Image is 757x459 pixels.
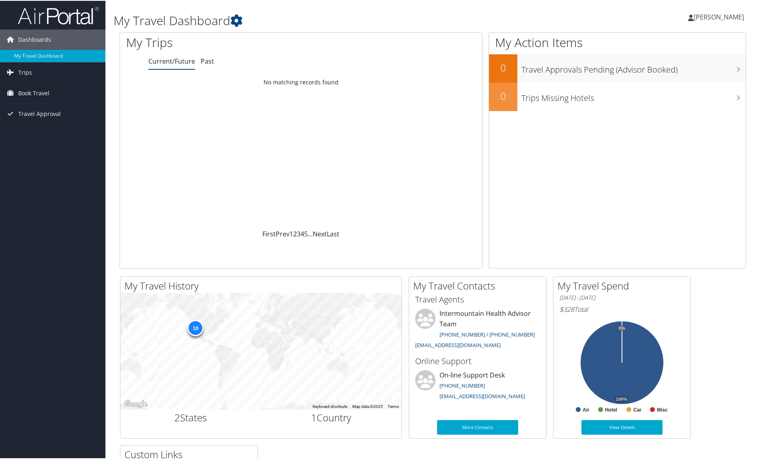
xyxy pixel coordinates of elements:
img: Google [122,398,149,409]
span: $328 [560,304,574,313]
span: 1 [311,410,317,423]
span: [PERSON_NAME] [694,12,744,21]
a: Terms (opens in new tab) [388,403,399,408]
h3: Travel Agents [415,293,540,305]
h3: Trips Missing Hotels [521,88,746,103]
button: Keyboard shortcuts [313,403,347,409]
a: 2 [293,229,297,238]
a: 4 [300,229,304,238]
a: 0Trips Missing Hotels [489,82,746,110]
a: Next [313,229,327,238]
span: Book Travel [18,82,49,103]
text: Hotel [605,406,617,412]
h3: Travel Approvals Pending (Advisor Booked) [521,59,746,75]
h1: My Action Items [489,33,746,50]
li: Intermountain Health Advisor Team [411,308,544,351]
a: 1 [290,229,293,238]
a: View Details [581,419,663,434]
tspan: 100% [616,396,627,401]
img: airportal-logo.png [18,5,99,24]
h2: My Travel Spend [558,278,691,292]
h2: 0 [489,88,517,102]
h6: [DATE] - [DATE] [560,293,684,301]
a: First [262,229,276,238]
text: Misc [657,406,668,412]
li: On-line Support Desk [411,369,544,403]
span: Travel Approval [18,103,61,123]
span: 2 [174,410,180,423]
a: Prev [276,229,290,238]
h2: Country [267,410,396,424]
a: [EMAIL_ADDRESS][DOMAIN_NAME] [415,341,501,348]
span: Map data ©2025 [352,403,383,408]
h6: Total [560,304,684,313]
span: Dashboards [18,29,51,49]
a: Current/Future [148,56,195,65]
text: Car [633,406,641,412]
h1: My Travel Dashboard [114,11,539,28]
div: 10 [187,319,204,335]
a: [PHONE_NUMBER] / [PHONE_NUMBER] [440,330,535,337]
h2: 0 [489,60,517,74]
a: [PERSON_NAME] [688,4,752,28]
a: [EMAIL_ADDRESS][DOMAIN_NAME] [440,392,525,399]
span: Trips [18,62,32,82]
h2: States [127,410,255,424]
h3: Online Support [415,355,540,366]
a: Open this area in Google Maps (opens a new window) [122,398,149,409]
h2: My Travel Contacts [413,278,546,292]
tspan: 0% [619,325,625,330]
a: 0Travel Approvals Pending (Advisor Booked) [489,54,746,82]
a: Past [201,56,214,65]
span: … [308,229,313,238]
text: Air [583,406,590,412]
a: Last [327,229,339,238]
a: [PHONE_NUMBER] [440,381,485,388]
a: 3 [297,229,300,238]
a: 5 [304,229,308,238]
td: No matching records found [120,74,482,89]
h1: My Trips [126,33,325,50]
a: More Contacts [437,419,518,434]
h2: My Travel History [124,278,401,292]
